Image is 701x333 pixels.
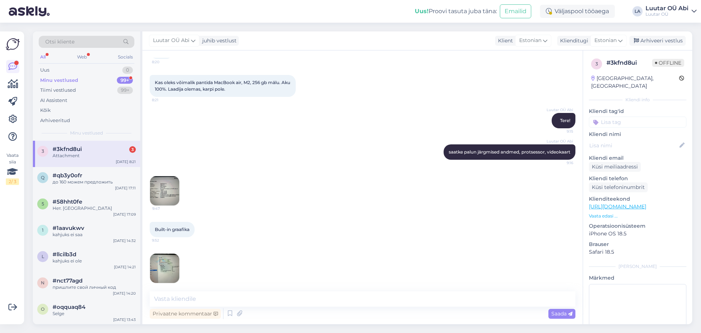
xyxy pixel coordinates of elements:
div: [PERSON_NAME] [589,263,686,270]
div: [DATE] 14:21 [114,264,136,270]
span: 8:20 [152,59,179,65]
p: iPhone OS 18.5 [589,230,686,238]
span: 9:54 [152,283,180,289]
div: Küsi meiliaadressi [589,162,641,172]
span: 5 [42,201,44,207]
div: Vaata siia [6,152,19,185]
div: пришлите свой личный код [53,284,136,291]
div: Нет. [GEOGRAPHIC_DATA] [53,205,136,212]
div: kahjuks ei ole [53,258,136,264]
span: 9:16 [546,160,573,166]
div: [DATE] 8:21 [116,159,136,164]
button: Emailid [500,4,531,18]
div: Arhiveeritud [40,117,70,124]
div: 99+ [117,77,133,84]
span: 1 [42,227,43,233]
div: Luutar OÜ Abi [646,5,689,11]
img: Attachment [150,176,179,205]
span: #1aavukwv [53,225,84,231]
div: Web [76,52,88,62]
div: 99+ [117,87,133,94]
span: 9:52 [152,238,179,243]
div: kahjuks ei saa [53,231,136,238]
div: Proovi tasuta juba täna: [415,7,497,16]
div: Kliendi info [589,97,686,103]
div: 2 / 3 [6,178,19,185]
span: Estonian [594,37,617,45]
span: o [41,306,45,312]
span: Luutar OÜ Abi [546,107,573,113]
div: [DATE] 14:20 [113,291,136,296]
span: #nct77agd [53,277,83,284]
span: #3kfnd8ui [53,146,82,152]
span: Otsi kliente [45,38,74,46]
p: Kliendi nimi [589,130,686,138]
span: 3 [42,148,44,154]
b: Uus! [415,8,429,15]
span: #qb3y0ofr [53,172,82,179]
span: 3 [595,61,598,67]
div: Tiimi vestlused [40,87,76,94]
p: Kliendi telefon [589,175,686,182]
div: [DATE] 14:32 [113,238,136,243]
p: Kliendi email [589,154,686,162]
a: [URL][DOMAIN_NAME] [589,203,646,210]
div: juhib vestlust [199,37,237,45]
div: [DATE] 17:11 [115,185,136,191]
span: Luutar OÜ Abi [153,37,189,45]
span: Luutar OÜ Abi [546,139,573,144]
div: до 160 можем предложить [53,179,136,185]
span: 9:47 [152,206,180,211]
div: Küsi telefoninumbrit [589,182,648,192]
div: Arhiveeri vestlus [629,36,686,46]
div: [DATE] 13:43 [113,317,136,322]
div: Klient [495,37,513,45]
span: Saada [551,310,572,317]
div: [GEOGRAPHIC_DATA], [GEOGRAPHIC_DATA] [591,75,679,90]
div: All [39,52,47,62]
div: Attachment [53,152,136,159]
a: Luutar OÜ AbiLuutar OÜ [646,5,697,17]
span: 8:21 [152,97,179,103]
span: #58hht0fe [53,198,82,205]
p: Klienditeekond [589,195,686,203]
span: Minu vestlused [70,130,103,136]
p: Vaata edasi ... [589,213,686,219]
span: Kas oleks võimalik pantida MacBook air, M2, 256 gb mälu. Aku 100%. Laadija olemas, karpi pole. [155,80,291,92]
div: # 3kfnd8ui [606,58,652,67]
div: LA [632,6,643,16]
span: Built-in graafika [155,227,189,232]
p: Safari 18.5 [589,248,686,256]
div: Väljaspool tööaega [540,5,615,18]
span: #oqquaq84 [53,304,85,310]
span: #llcilb3d [53,251,76,258]
p: Brauser [589,241,686,248]
span: 9:15 [546,129,573,134]
span: Tere! [560,118,570,123]
div: Socials [116,52,134,62]
div: Selge [53,310,136,317]
img: Askly Logo [6,37,20,51]
div: Klienditugi [557,37,588,45]
div: Luutar OÜ [646,11,689,17]
p: Märkmed [589,274,686,282]
div: Minu vestlused [40,77,78,84]
input: Lisa nimi [589,141,678,150]
span: Offline [652,59,684,67]
p: Operatsioonisüsteem [589,222,686,230]
div: Kõik [40,107,51,114]
div: Uus [40,67,49,74]
span: saatke palun järgmised andmed, protsessor, videokaart [449,149,570,155]
span: n [41,280,45,285]
div: Privaatne kommentaar [150,309,221,319]
span: l [42,254,44,259]
img: Attachment [150,254,179,283]
div: [DATE] 17:09 [113,212,136,217]
div: 0 [122,67,133,74]
input: Lisa tag [589,117,686,128]
div: 3 [129,146,136,153]
span: q [41,175,45,180]
span: Estonian [519,37,541,45]
div: AI Assistent [40,97,67,104]
p: Kliendi tag'id [589,107,686,115]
